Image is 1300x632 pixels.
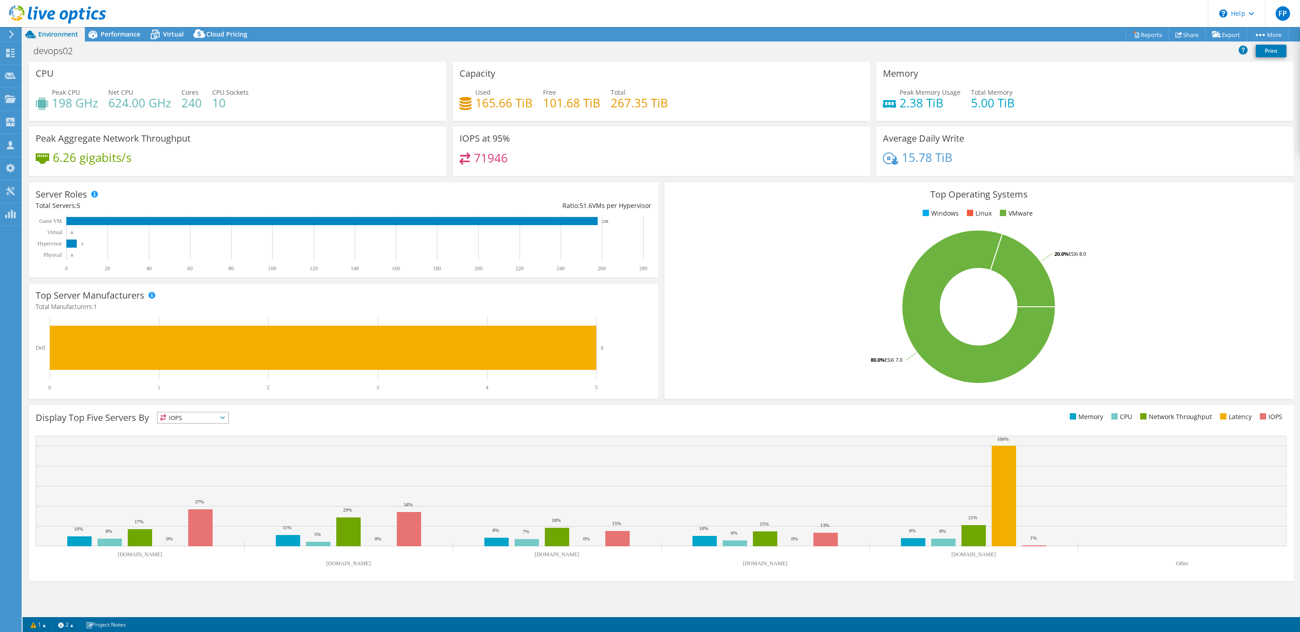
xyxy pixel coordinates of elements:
[392,265,400,272] text: 160
[351,265,359,272] text: 140
[699,526,708,531] text: 10%
[557,265,565,272] text: 240
[71,253,73,258] text: 0
[909,528,916,533] text: 8%
[36,291,144,300] h3: Top Server Manufacturers
[163,30,184,38] span: Virtual
[743,560,788,567] text: [DOMAIN_NAME]
[602,219,608,224] text: 258
[1068,250,1086,257] tspan: ESXi 8.0
[314,531,321,537] text: 5%
[460,69,495,78] h3: Capacity
[53,152,131,162] h4: 6.26 gigabits/s
[601,345,604,351] text: 5
[36,302,651,312] h4: Total Manufacturers:
[883,134,964,143] h3: Average Daily Write
[187,265,193,272] text: 60
[344,201,651,211] div: Ratio: VMs per Hypervisor
[433,265,441,272] text: 180
[952,551,996,558] text: [DOMAIN_NAME]
[902,152,952,162] h4: 15.78 TiB
[543,88,556,97] span: Free
[1205,28,1247,42] a: Export
[612,521,621,526] text: 15%
[1256,45,1286,57] a: Print
[820,522,829,528] text: 13%
[77,201,80,210] span: 5
[460,134,510,143] h3: IOPS at 95%
[283,525,292,530] text: 11%
[871,356,885,363] tspan: 80.0%
[965,208,992,218] li: Linux
[900,88,961,97] span: Peak Memory Usage
[552,517,561,523] text: 18%
[79,619,132,630] a: Project Notes
[760,521,769,526] text: 15%
[118,551,162,558] text: [DOMAIN_NAME]
[47,229,63,235] text: Virtual
[611,88,626,97] span: Total
[583,536,590,541] text: 0%
[939,528,946,534] text: 8%
[474,265,483,272] text: 200
[48,384,51,391] text: 0
[523,529,529,534] text: 7%
[595,384,598,391] text: 5
[36,189,87,199] h3: Server Roles
[376,384,379,391] text: 3
[310,265,318,272] text: 120
[52,98,98,108] h4: 198 GHz
[181,98,202,108] h4: 240
[1247,28,1289,42] a: More
[29,46,87,56] h1: devops02
[791,536,798,541] text: 0%
[1169,28,1206,42] a: Share
[1218,412,1252,422] li: Latency
[998,208,1033,218] li: VMware
[326,560,371,567] text: [DOMAIN_NAME]
[212,88,249,97] span: CPU Sockets
[43,252,62,258] text: Physical
[166,536,173,541] text: 0%
[639,265,647,272] text: 280
[101,30,140,38] span: Performance
[206,30,247,38] span: Cloud Pricing
[1258,412,1282,422] li: IOPS
[1068,412,1103,422] li: Memory
[195,499,204,504] text: 37%
[486,384,488,391] text: 4
[671,189,1287,199] h3: Top Operating Systems
[108,88,133,97] span: Net CPU
[158,384,160,391] text: 1
[71,231,73,235] text: 0
[474,153,508,163] h4: 71946
[36,201,344,211] div: Total Servers:
[106,528,112,534] text: 8%
[52,88,80,97] span: Peak CPU
[1109,412,1132,422] li: CPU
[968,515,977,520] text: 21%
[404,502,413,507] text: 34%
[1138,412,1212,422] li: Network Throughput
[883,69,918,78] h3: Memory
[39,218,62,224] text: Guest VM
[900,98,961,108] h4: 2.38 TiB
[268,265,276,272] text: 100
[598,265,606,272] text: 260
[146,265,152,272] text: 40
[920,208,959,218] li: Windows
[36,69,54,78] h3: CPU
[81,242,84,246] text: 5
[997,436,1009,442] text: 100%
[885,356,902,363] tspan: ESXi 7.0
[1054,250,1068,257] tspan: 20.0%
[535,551,580,558] text: [DOMAIN_NAME]
[1276,6,1290,21] span: FP
[611,98,668,108] h4: 267.35 TiB
[36,134,190,143] h3: Peak Aggregate Network Throughput
[731,530,738,535] text: 6%
[24,619,52,630] a: 1
[1176,560,1188,567] text: Other
[1219,9,1227,18] svg: \n
[37,240,62,247] text: Hypervisor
